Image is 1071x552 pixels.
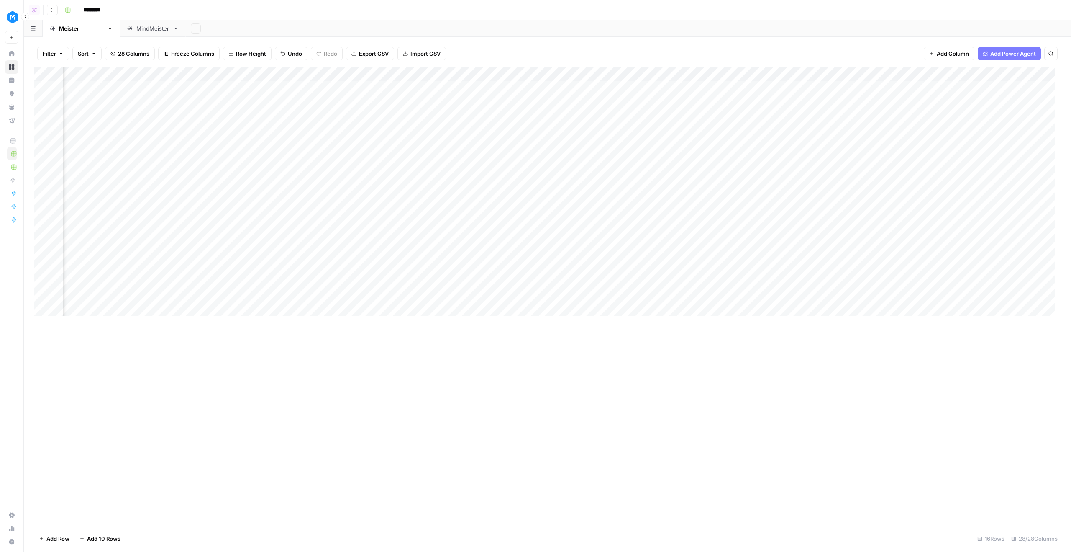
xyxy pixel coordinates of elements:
span: Export CSV [359,49,389,58]
a: Opportunities [5,87,18,101]
span: Redo [324,49,337,58]
span: Row Height [236,49,266,58]
button: Add Row [34,532,74,545]
button: Import CSV [397,47,446,60]
button: Add Power Agent [978,47,1041,60]
button: Sort [72,47,102,60]
a: Insights [5,74,18,87]
div: 16 Rows [974,532,1008,545]
span: Freeze Columns [171,49,214,58]
span: Add Row [46,534,69,543]
span: Undo [288,49,302,58]
button: Add Column [924,47,974,60]
a: Browse [5,60,18,74]
span: Import CSV [410,49,441,58]
a: Home [5,47,18,60]
button: Redo [311,47,343,60]
span: Add Column [937,49,969,58]
button: Row Height [223,47,272,60]
div: 28/28 Columns [1008,532,1061,545]
button: Export CSV [346,47,394,60]
div: [PERSON_NAME] [59,24,104,33]
button: Add 10 Rows [74,532,126,545]
div: MindMeister [136,24,169,33]
a: Settings [5,508,18,522]
button: Filter [37,47,69,60]
button: Undo [275,47,307,60]
a: Your Data [5,101,18,114]
span: Add Power Agent [990,49,1036,58]
a: [PERSON_NAME] [43,20,120,37]
a: Usage [5,522,18,535]
button: Help + Support [5,535,18,549]
span: Add 10 Rows [87,534,120,543]
img: MeisterTask Logo [5,10,20,25]
button: Workspace: MeisterTask [5,7,18,28]
button: Freeze Columns [158,47,220,60]
button: 28 Columns [105,47,155,60]
span: Filter [43,49,56,58]
a: Flightpath [5,114,18,127]
span: Sort [78,49,89,58]
span: 28 Columns [118,49,149,58]
a: MindMeister [120,20,186,37]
